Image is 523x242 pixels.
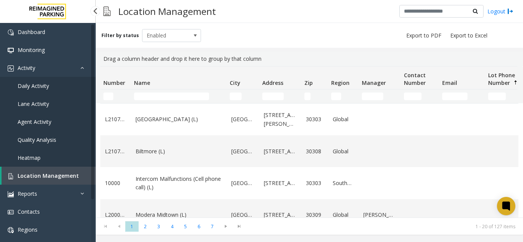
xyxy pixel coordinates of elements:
[105,147,126,156] a: L21077300
[487,7,513,15] a: Logout
[403,30,445,41] button: Export to PDF
[142,29,189,42] span: Enabled
[18,172,79,179] span: Location Management
[192,221,206,232] span: Page 6
[232,221,246,232] span: Go to the last page
[206,221,219,232] span: Page 7
[333,179,354,187] a: Southeast
[179,221,192,232] span: Page 5
[234,223,244,229] span: Go to the last page
[219,221,232,232] span: Go to the next page
[304,79,313,86] span: Zip
[134,93,209,100] input: Name Filter
[101,32,139,39] label: Filter by status
[363,211,396,219] a: [PERSON_NAME]
[264,179,297,187] a: [STREET_ADDRESS]
[103,2,111,21] img: pageIcon
[131,89,227,103] td: Name Filter
[18,28,45,36] span: Dashboard
[103,93,113,100] input: Number Filter
[114,2,220,21] h3: Location Management
[152,221,165,232] span: Page 3
[100,52,518,66] div: Drag a column header and drop it here to group by that column
[96,66,523,218] div: Data table
[264,211,297,219] a: [STREET_ADDRESS]
[18,100,49,107] span: Lane Activity
[227,89,259,103] td: City Filter
[165,221,179,232] span: Page 4
[359,89,401,103] td: Manager Filter
[488,71,515,86] span: Lot Phone Number
[513,80,519,86] span: Sortable
[404,71,426,86] span: Contact Number
[264,147,297,156] a: [STREET_ADDRESS]
[103,79,125,86] span: Number
[136,147,222,156] a: Biltmore (L)
[231,211,255,219] a: [GEOGRAPHIC_DATA]
[18,190,37,197] span: Reports
[230,93,242,100] input: City Filter
[333,115,354,123] a: Global
[134,79,150,86] span: Name
[264,111,297,128] a: [STREET_ADDRESS][PERSON_NAME]
[2,167,96,185] a: Location Management
[442,93,467,100] input: Email Filter
[8,227,14,233] img: 'icon'
[105,211,126,219] a: L20000500
[18,136,56,143] span: Quality Analysis
[105,115,126,123] a: L21070800
[18,46,45,54] span: Monitoring
[8,209,14,215] img: 'icon'
[136,115,222,123] a: [GEOGRAPHIC_DATA] (L)
[136,211,222,219] a: Modera Midtown (L)
[404,93,422,100] input: Contact Number Filter
[18,208,40,215] span: Contacts
[231,179,255,187] a: [GEOGRAPHIC_DATA]
[230,79,240,86] span: City
[328,89,359,103] td: Region Filter
[306,211,324,219] a: 30309
[442,79,457,86] span: Email
[507,7,513,15] img: logout
[139,221,152,232] span: Page 2
[306,179,324,187] a: 30303
[18,82,49,89] span: Daily Activity
[331,79,350,86] span: Region
[231,115,255,123] a: [GEOGRAPHIC_DATA]
[447,30,490,41] button: Export to Excel
[136,175,222,192] a: Intercom Malfunctions (Cell phone call) (L)
[250,223,515,230] kendo-pager-info: 1 - 20 of 127 items
[439,89,485,103] td: Email Filter
[259,89,301,103] td: Address Filter
[362,93,383,100] input: Manager Filter
[100,89,131,103] td: Number Filter
[331,93,341,100] input: Region Filter
[262,93,284,100] input: Address Filter
[262,79,283,86] span: Address
[301,89,328,103] td: Zip Filter
[488,93,506,100] input: Lot Phone Number Filter
[306,115,324,123] a: 30303
[18,118,51,125] span: Agent Activity
[8,47,14,54] img: 'icon'
[304,93,311,100] input: Zip Filter
[105,179,126,187] a: 10000
[306,147,324,156] a: 30308
[8,29,14,36] img: 'icon'
[125,221,139,232] span: Page 1
[450,32,487,39] span: Export to Excel
[18,154,41,161] span: Heatmap
[221,223,231,229] span: Go to the next page
[8,191,14,197] img: 'icon'
[231,147,255,156] a: [GEOGRAPHIC_DATA]
[8,65,14,71] img: 'icon'
[401,89,439,103] td: Contact Number Filter
[333,211,354,219] a: Global
[333,147,354,156] a: Global
[362,79,386,86] span: Manager
[8,173,14,179] img: 'icon'
[18,64,35,71] span: Activity
[18,226,38,233] span: Regions
[406,32,441,39] span: Export to PDF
